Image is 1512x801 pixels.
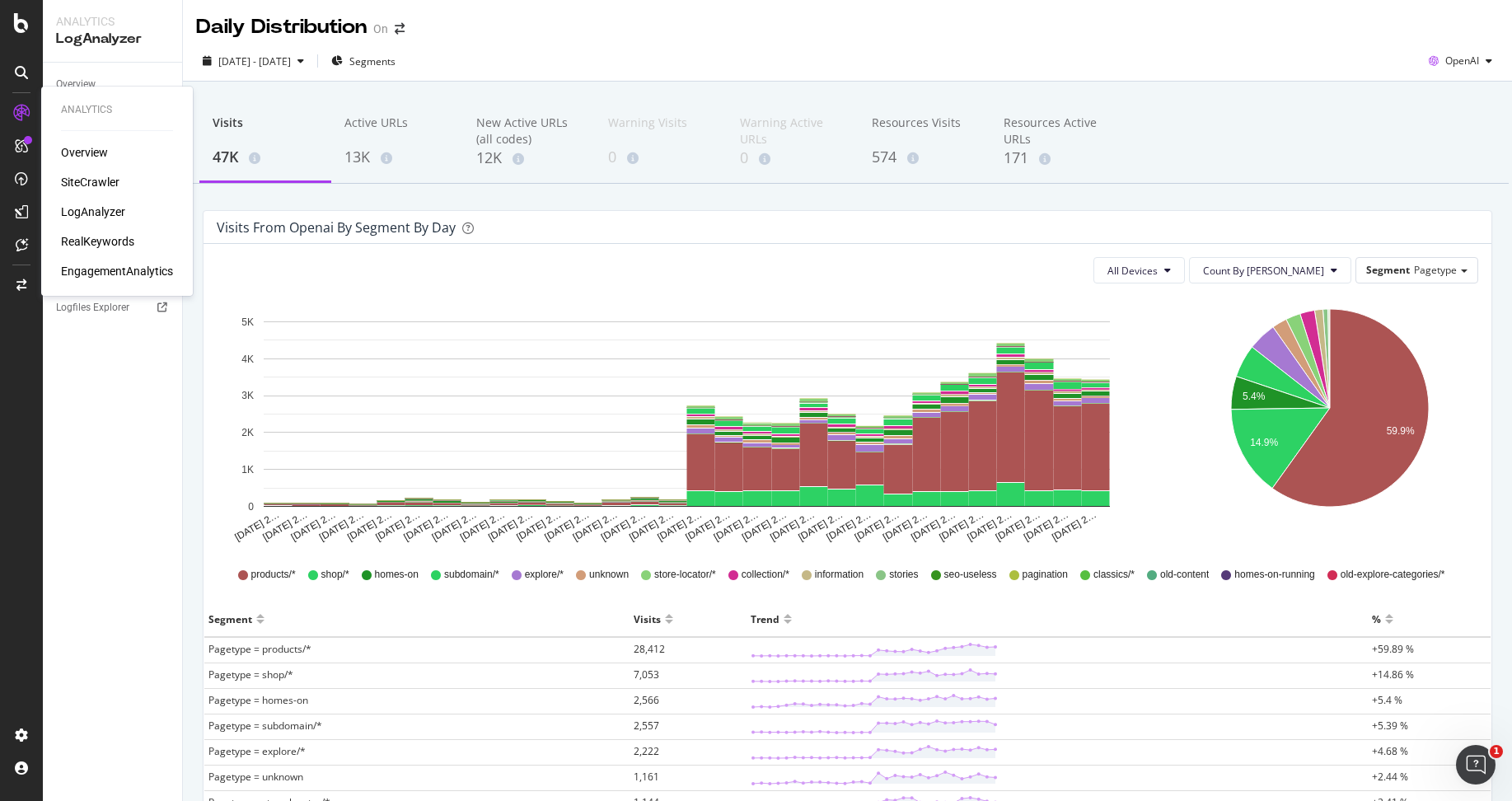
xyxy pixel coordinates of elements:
span: 1 [1490,745,1503,758]
div: Visits from openai by Segment by Day [217,219,456,236]
span: 2,557 [634,719,659,733]
span: classics/* [1093,568,1135,582]
a: LogAnalyzer [61,204,125,220]
span: +14.86 % [1372,667,1414,682]
div: 12K [476,148,582,169]
div: Visits [634,606,661,632]
div: New Active URLs (all codes) [476,115,582,148]
button: OpenAI [1422,48,1499,74]
text: 5.4% [1243,391,1266,402]
text: 3K [241,391,254,402]
span: +5.39 % [1372,719,1408,733]
span: 1,161 [634,770,659,784]
span: 28,412 [634,642,665,656]
div: % [1372,606,1381,632]
div: arrow-right-arrow-left [395,23,405,35]
div: On [373,21,388,37]
div: Visits [213,115,318,146]
a: EngagementAnalytics [61,263,173,279]
a: Overview [61,144,108,161]
text: 5K [241,316,254,328]
a: Logfiles Explorer [56,299,171,316]
div: Logfiles Explorer [56,299,129,316]
span: products/* [251,568,296,582]
div: Resources Visits [872,115,977,146]
span: 7,053 [634,667,659,682]
div: 47K [213,147,318,168]
a: SiteCrawler [61,174,119,190]
text: 0 [248,501,254,513]
span: Segments [349,54,396,68]
span: homes-on [375,568,419,582]
span: 2,222 [634,744,659,758]
button: Count By [PERSON_NAME] [1189,257,1351,283]
div: Daily Distribution [196,13,367,41]
span: Pagetype = unknown [208,770,303,784]
div: Segment [208,606,252,632]
span: +2.44 % [1372,770,1408,784]
svg: A chart. [1182,297,1478,544]
div: LogAnalyzer [56,30,169,49]
span: explore/* [525,568,564,582]
button: Segments [325,48,402,74]
span: 2,566 [634,693,659,707]
span: store-locator/* [654,568,716,582]
a: RealKeywords [61,233,134,250]
text: 4K [241,354,254,365]
span: +59.89 % [1372,642,1414,656]
div: 0 [608,147,714,168]
span: Segment [1366,263,1410,277]
span: shop/* [321,568,349,582]
text: 59.9% [1386,425,1414,437]
span: [DATE] - [DATE] [218,54,291,68]
button: [DATE] - [DATE] [196,48,311,74]
div: 171 [1004,148,1109,169]
span: Pagetype = shop/* [208,667,293,682]
span: unknown [589,568,629,582]
span: homes-on-running [1234,568,1314,582]
span: +4.68 % [1372,744,1408,758]
svg: A chart. [217,297,1157,544]
div: Warning Active URLs [740,115,845,148]
span: information [815,568,864,582]
span: Pagetype = subdomain/* [208,719,322,733]
div: Overview [56,76,96,93]
span: +5.4 % [1372,693,1402,707]
div: 13K [344,147,450,168]
div: Analytics [61,103,173,117]
span: Pagetype [1414,263,1457,277]
div: Active URLs [344,115,450,146]
div: 0 [740,148,845,169]
span: pagination [1023,568,1068,582]
span: subdomain/* [444,568,499,582]
iframe: Intercom live chat [1456,745,1496,785]
div: 574 [872,147,977,168]
div: Trend [751,606,779,632]
a: Overview [56,76,171,93]
div: Warning Visits [608,115,714,146]
span: Pagetype = homes-on [208,693,308,707]
span: Count By Day [1203,264,1324,278]
button: All Devices [1093,257,1185,283]
span: old-explore-categories/* [1341,568,1445,582]
span: collection/* [742,568,789,582]
text: 14.9% [1250,437,1278,448]
div: Resources Active URLs [1004,115,1109,148]
span: Pagetype = products/* [208,642,311,656]
span: OpenAI [1445,54,1479,68]
div: Analytics [56,13,169,30]
text: 2K [241,427,254,438]
span: seo-useless [944,568,997,582]
span: old-content [1160,568,1209,582]
span: Pagetype = explore/* [208,744,306,758]
text: 1K [241,464,254,475]
span: All Devices [1107,264,1158,278]
span: stories [889,568,918,582]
